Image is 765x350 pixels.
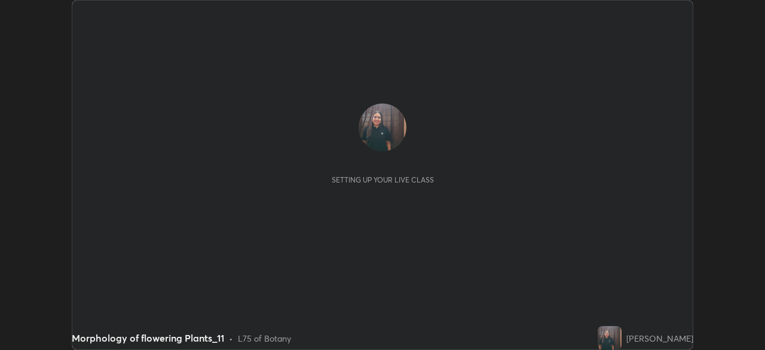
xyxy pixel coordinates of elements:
[626,332,693,345] div: [PERSON_NAME]
[359,104,406,151] img: 815e494cd96e453d976a72106007bfc6.jpg
[229,332,233,345] div: •
[598,326,622,350] img: 815e494cd96e453d976a72106007bfc6.jpg
[332,175,434,184] div: Setting up your live class
[72,331,224,345] div: Morphology of flowering Plants_11
[238,332,291,345] div: L75 of Botany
